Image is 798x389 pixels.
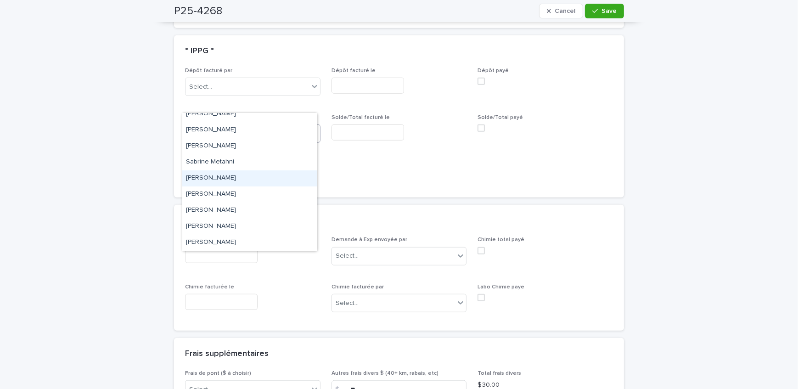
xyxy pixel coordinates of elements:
[182,235,317,251] div: Étienne Lépine
[174,5,222,18] h2: P25-4268
[555,8,575,14] span: Cancel
[585,4,624,18] button: Save
[332,284,384,290] span: Chimie facturée par
[182,170,317,186] div: Sandrine Bérubé
[478,237,524,242] span: Chimie total payé
[185,349,269,359] h2: Frais supplémentaires
[336,251,359,261] div: Select...
[185,371,251,376] span: Frais de pont ($ à choisir)
[182,219,317,235] div: Éric Lord
[478,284,524,290] span: Labo Chimie paye
[478,371,521,376] span: Total frais divers
[478,115,523,120] span: Solde/Total payé
[182,122,317,138] div: Nadège Tollari
[332,237,407,242] span: Demande à Exp envoyée par
[185,68,232,73] span: Dépôt facturé par
[336,299,359,308] div: Select...
[332,68,376,73] span: Dépôt facturé le
[478,68,509,73] span: Dépôt payé
[182,186,317,203] div: Tommy Collin
[182,138,317,154] div: Philippe Jalbert
[189,82,212,92] div: Select...
[332,371,438,376] span: Autres frais divers $ (40+ km, rabais, etc)
[601,8,617,14] span: Save
[182,154,317,170] div: Sabrine Metahni
[182,106,317,122] div: Mélanie Mathieu
[182,203,317,219] div: Youssef Aram Ben Abdallah
[539,4,583,18] button: Cancel
[185,284,234,290] span: Chimie facturée le
[332,115,390,120] span: Solde/Total facturé le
